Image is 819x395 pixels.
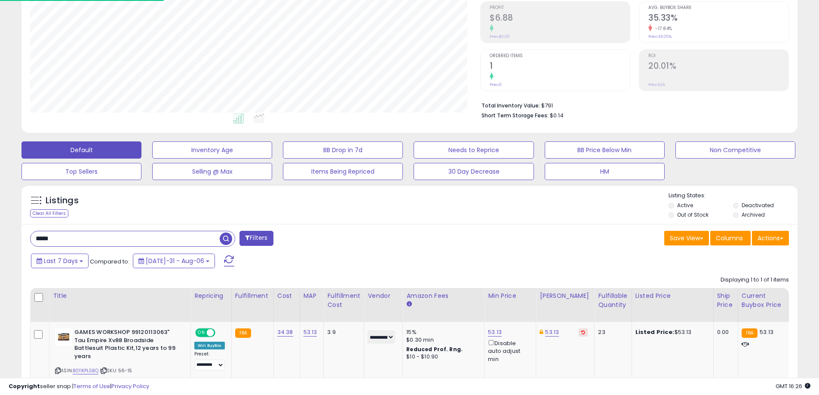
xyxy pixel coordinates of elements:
a: 53.13 [488,328,502,337]
div: Ship Price [717,291,734,309]
h2: 20.01% [648,61,788,73]
div: 3.9 [327,328,357,336]
b: Total Inventory Value: [482,102,540,109]
h5: Listings [46,195,79,207]
div: seller snap | | [9,383,149,391]
button: Save View [664,231,709,245]
label: Active [677,202,693,209]
span: 53.13 [760,328,773,336]
div: Min Price [488,291,532,300]
small: -17.84% [652,25,672,32]
div: MAP [304,291,320,300]
span: ON [196,329,207,337]
div: $53.13 [635,328,707,336]
a: Privacy Policy [111,382,149,390]
div: Displaying 1 to 1 of 1 items [721,276,789,284]
img: 41+sR2Nct7L._SL40_.jpg [55,328,72,346]
button: HM [545,163,665,180]
label: Deactivated [742,202,774,209]
b: Listed Price: [635,328,675,336]
button: Inventory Age [152,141,272,159]
b: Reduced Prof. Rng. [406,346,463,353]
div: 15% [406,328,478,336]
span: Last 7 Days [44,257,78,265]
th: CSV column name: cust_attr_2_Vendor [364,288,403,322]
div: Win BuyBox [194,342,225,349]
small: Prev: 43.00% [648,34,672,39]
small: Prev: $0.00 [490,34,510,39]
button: Selling @ Max [152,163,272,180]
h2: 1 [490,61,630,73]
h2: 35.33% [648,13,788,24]
div: Title [53,291,187,300]
button: Needs to Reprice [414,141,534,159]
small: FBA [742,328,758,338]
a: 53.13 [545,328,559,337]
p: Listing States: [669,192,798,200]
div: $10 - $10.90 [406,353,478,361]
button: [DATE]-31 - Aug-06 [133,254,215,268]
strong: Copyright [9,382,40,390]
button: 30 Day Decrease [414,163,534,180]
div: Disable auto adjust min [488,338,529,363]
label: Archived [742,211,765,218]
div: Amazon Fees [406,291,481,300]
span: Profit [490,6,630,10]
a: 53.13 [304,328,317,337]
button: Default [21,141,141,159]
span: 2025-08-15 16:26 GMT [776,382,810,390]
b: GAMES WORKSHOP 99120113063" Tau Empire Xv88 Broadside Battlesuit Plastic Kit,12 years to 99 years [74,328,179,362]
button: Top Sellers [21,163,141,180]
div: 0.00 [717,328,731,336]
div: Fulfillable Quantity [598,291,628,309]
span: OFF [214,329,228,337]
span: ROI [648,54,788,58]
b: Short Term Storage Fees: [482,112,549,119]
a: Terms of Use [74,382,110,390]
h2: $6.88 [490,13,630,24]
button: Items Being Repriced [283,163,403,180]
div: Cost [277,291,296,300]
span: [DATE]-31 - Aug-06 [146,257,204,265]
div: Fulfillment [235,291,270,300]
button: BB Drop in 7d [283,141,403,159]
button: Filters [239,231,273,246]
label: Out of Stock [677,211,709,218]
div: Listed Price [635,291,710,300]
small: Amazon Fees. [406,300,411,308]
button: Columns [710,231,751,245]
span: | SKU: 56-15 [100,367,132,374]
span: Ordered Items [490,54,630,58]
div: Vendor [368,291,399,300]
div: [PERSON_NAME] [540,291,591,300]
button: BB Price Below Min [545,141,665,159]
button: Actions [752,231,789,245]
a: B011KPL5BQ [73,367,98,374]
div: Fulfillment Cost [327,291,360,309]
div: Preset: [194,351,225,371]
a: 34.38 [277,328,293,337]
small: Prev: 0 [490,82,502,87]
span: Columns [716,234,743,242]
div: Repricing [194,291,228,300]
span: Compared to: [90,257,129,266]
small: Prev: N/A [648,82,665,87]
span: $0.14 [550,111,564,119]
div: $0.30 min [406,336,478,344]
button: Last 7 Days [31,254,89,268]
small: FBA [235,328,251,338]
span: Avg. Buybox Share [648,6,788,10]
div: 23 [598,328,625,336]
div: Current Buybox Price [742,291,786,309]
li: $791 [482,100,782,110]
div: Clear All Filters [30,209,68,217]
button: Non Competitive [675,141,795,159]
